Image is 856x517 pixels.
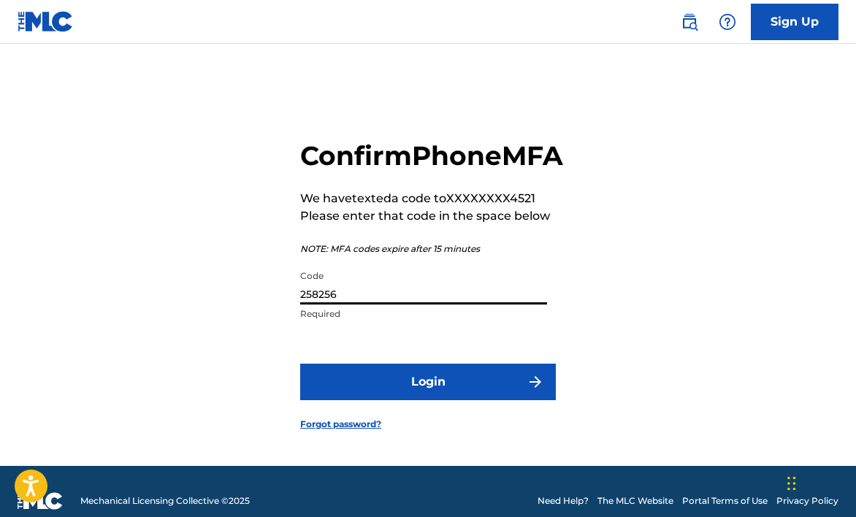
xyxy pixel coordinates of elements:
[527,373,544,391] img: f7272a7cc735f4ea7f67.svg
[675,7,704,37] a: Public Search
[538,494,589,508] a: Need Help?
[300,242,563,256] p: NOTE: MFA codes expire after 15 minutes
[783,447,856,517] iframe: Chat Widget
[713,7,742,37] div: Help
[300,207,563,225] p: Please enter that code in the space below
[597,494,673,508] a: The MLC Website
[787,462,796,505] div: Drag
[776,494,838,508] a: Privacy Policy
[300,418,381,431] a: Forgot password?
[682,494,768,508] a: Portal Terms of Use
[300,190,563,207] p: We have texted a code to XXXXXXXX4521
[80,494,250,508] span: Mechanical Licensing Collective © 2025
[18,492,63,510] img: logo
[300,139,563,172] h2: Confirm Phone MFA
[719,13,736,31] img: help
[751,4,838,40] a: Sign Up
[681,13,698,31] img: search
[300,364,556,400] button: Login
[300,307,547,321] p: Required
[18,11,74,32] img: MLC Logo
